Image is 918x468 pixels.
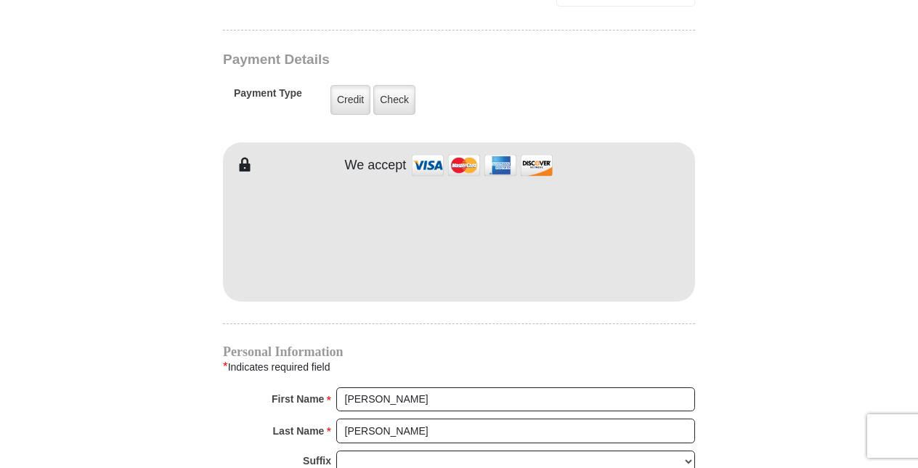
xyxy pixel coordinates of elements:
[373,85,415,115] label: Check
[345,158,407,174] h4: We accept
[273,421,325,441] strong: Last Name
[223,346,695,358] h4: Personal Information
[234,87,302,107] h5: Payment Type
[272,389,324,409] strong: First Name
[330,85,370,115] label: Credit
[223,52,593,68] h3: Payment Details
[223,358,695,376] div: Indicates required field
[410,150,555,181] img: credit cards accepted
